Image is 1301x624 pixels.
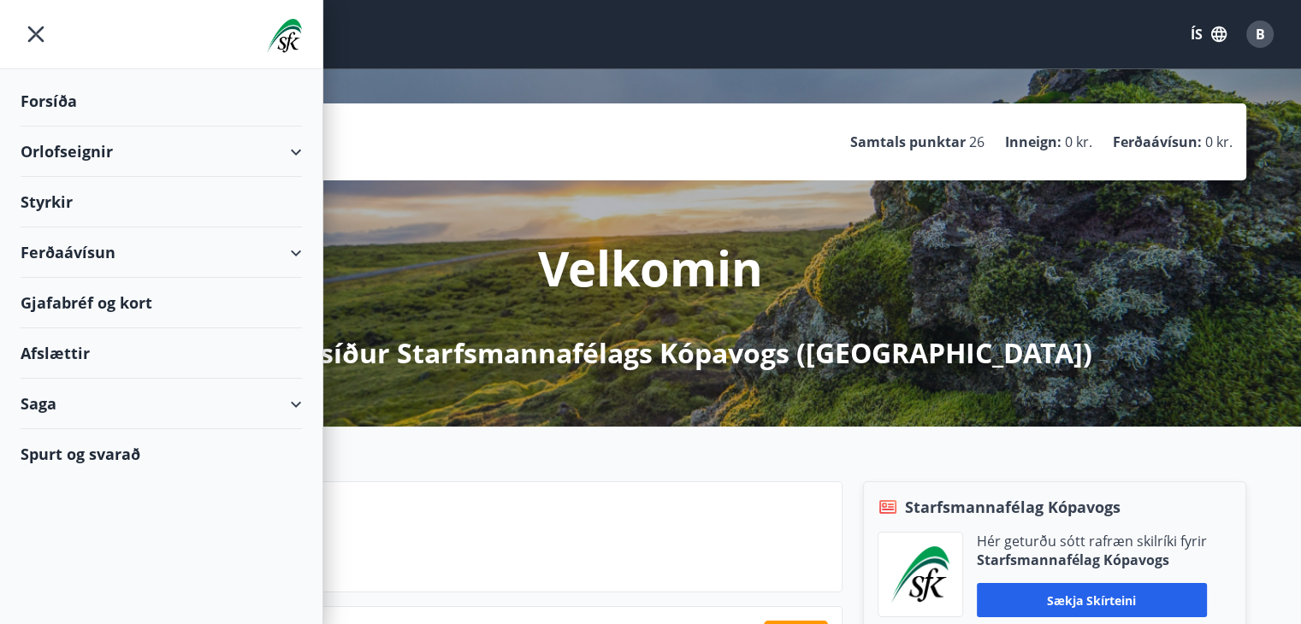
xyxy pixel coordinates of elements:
p: á Mínar síður Starfsmannafélags Kópavogs ([GEOGRAPHIC_DATA]) [209,334,1092,372]
div: Spurt og svarað [21,429,302,479]
p: Hér geturðu sótt rafræn skilríki fyrir [977,532,1207,550]
div: Forsíða [21,76,302,127]
span: 26 [969,132,985,151]
div: Orlofseignir [21,127,302,177]
p: Starfsmannafélag Kópavogs [977,550,1207,569]
img: union_logo [267,19,302,53]
div: Afslættir [21,328,302,379]
div: Saga [21,379,302,429]
span: 0 kr. [1065,132,1092,151]
span: 0 kr. [1205,132,1233,151]
p: Næstu helgi [181,525,828,554]
p: Ferðaávísun : [1113,132,1202,151]
button: Sækja skírteini [977,583,1207,617]
p: Velkomin [538,235,763,300]
span: Starfsmannafélag Kópavogs [905,496,1121,518]
span: B [1256,25,1265,44]
button: menu [21,19,51,50]
img: x5MjQkxwhnYn6YREZUTEa9Q4KsBUeQdWGts9Dj4O.png [891,546,949,603]
p: Samtals punktar [850,132,966,151]
button: B [1239,14,1280,55]
button: ÍS [1181,19,1236,50]
div: Ferðaávísun [21,227,302,278]
div: Styrkir [21,177,302,227]
p: Inneign : [1005,132,1061,151]
div: Gjafabréf og kort [21,278,302,328]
